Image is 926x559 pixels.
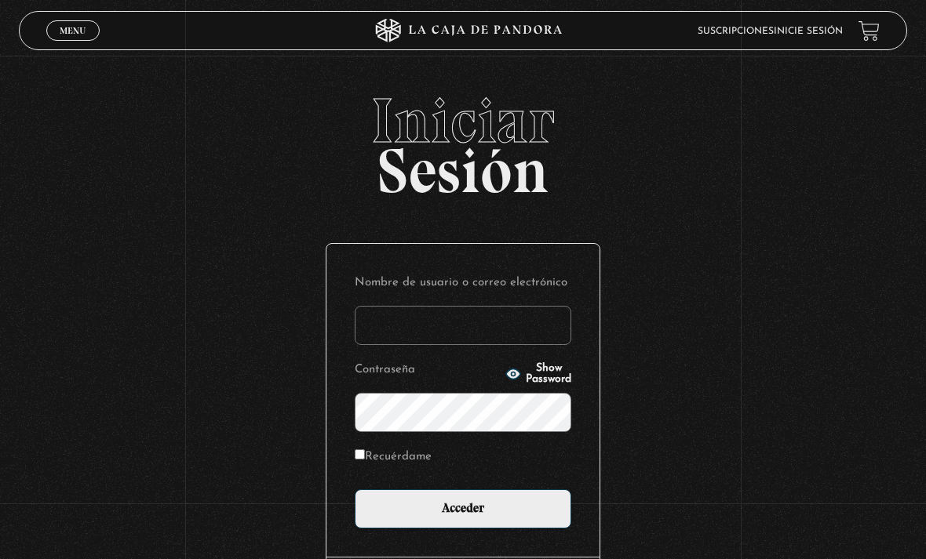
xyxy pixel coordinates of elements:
[60,26,86,35] span: Menu
[19,89,908,152] span: Iniciar
[355,359,501,380] label: Contraseña
[526,363,571,385] span: Show Password
[355,272,571,293] label: Nombre de usuario o correo electrónico
[505,363,571,385] button: Show Password
[55,39,92,50] span: Cerrar
[355,449,365,459] input: Recuérdame
[19,89,908,190] h2: Sesión
[355,446,432,467] label: Recuérdame
[698,27,774,36] a: Suscripciones
[859,20,880,42] a: View your shopping cart
[774,27,843,36] a: Inicie sesión
[355,489,571,528] input: Acceder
